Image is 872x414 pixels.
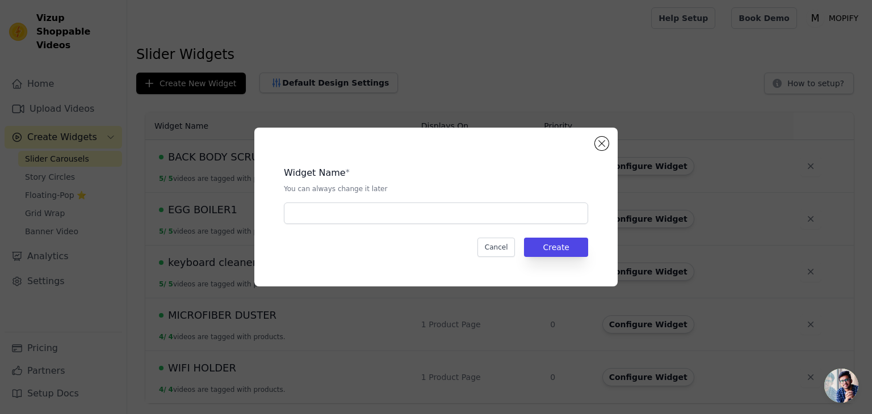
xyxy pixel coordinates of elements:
p: You can always change it later [284,184,588,193]
button: Create [524,238,588,257]
a: Open chat [824,369,858,403]
legend: Widget Name [284,166,346,180]
button: Cancel [477,238,515,257]
button: Close modal [595,137,609,150]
